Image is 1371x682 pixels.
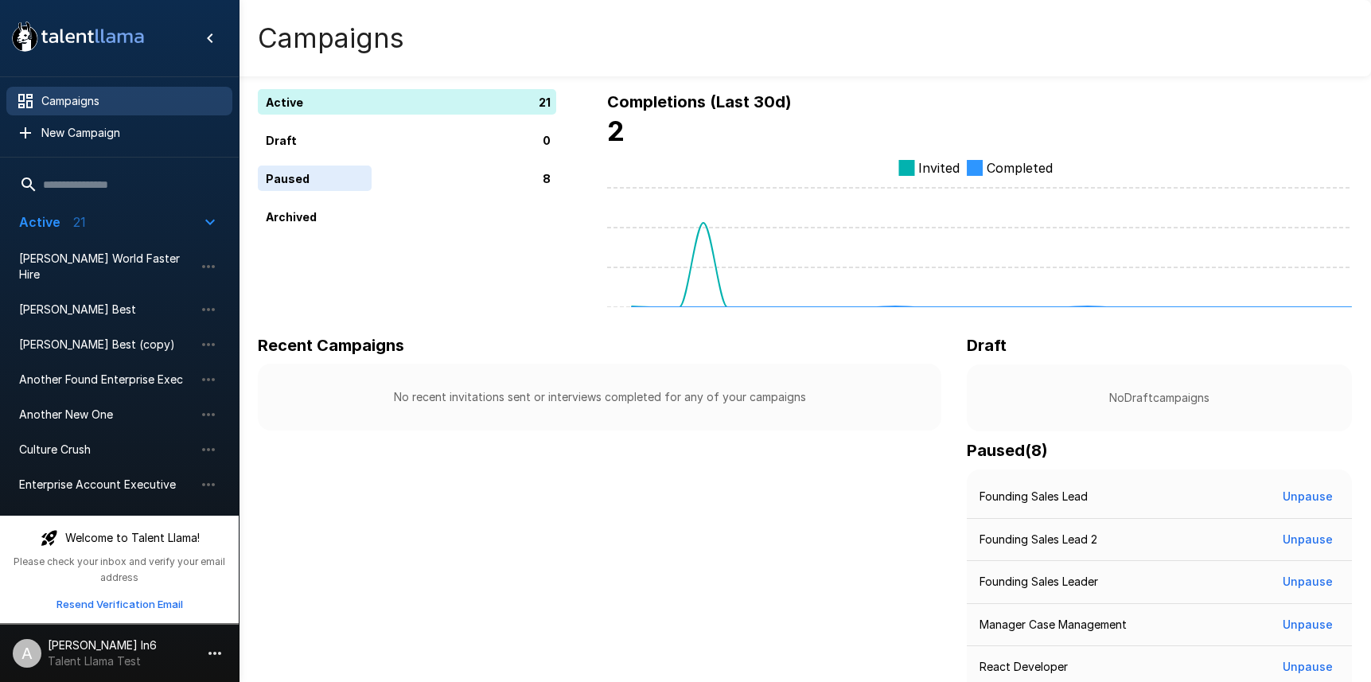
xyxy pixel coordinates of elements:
p: React Developer [980,659,1068,675]
p: 21 [539,94,551,111]
button: Unpause [1276,567,1339,597]
button: Unpause [1276,482,1339,512]
b: 2 [607,115,625,147]
b: Draft [967,336,1007,355]
b: Paused ( 8 ) [967,441,1048,460]
h4: Campaigns [258,21,404,55]
p: 0 [543,132,551,149]
button: Unpause [1276,610,1339,640]
button: Unpause [1276,653,1339,682]
p: Founding Sales Lead 2 [980,532,1097,548]
p: 8 [543,170,551,187]
button: Unpause [1276,525,1339,555]
p: No recent invitations sent or interviews completed for any of your campaigns [283,389,916,405]
b: Recent Campaigns [258,336,404,355]
p: Founding Sales Lead [980,489,1088,505]
p: No Draft campaigns [992,390,1326,406]
p: Manager Case Management [980,617,1127,633]
p: Founding Sales Leader [980,574,1098,590]
b: Completions (Last 30d) [607,92,792,111]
